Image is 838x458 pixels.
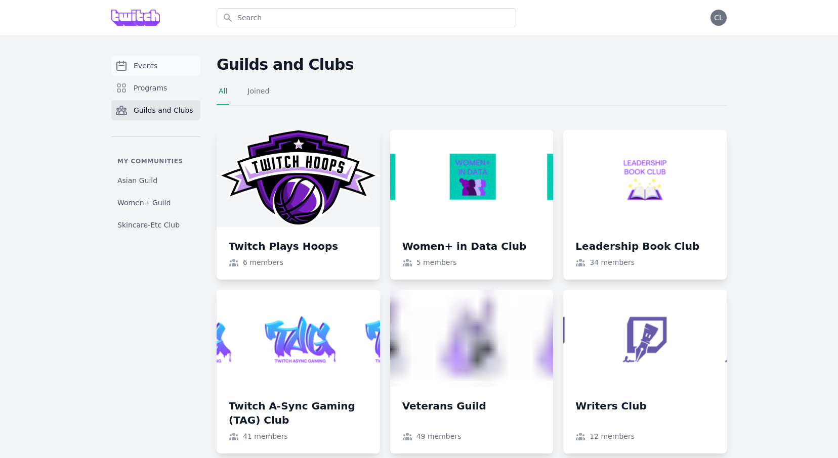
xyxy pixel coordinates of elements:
[111,157,200,165] p: My communities
[134,61,157,71] span: Events
[111,100,200,120] a: Guilds and Clubs
[111,194,200,212] a: Women+ Guild
[710,10,727,26] button: CL
[117,198,171,208] span: Women+ Guild
[217,56,727,74] h2: Guilds and Clubs
[111,56,200,76] a: Events
[111,216,200,234] a: Skincare-Etc Club
[714,14,723,21] span: CL
[134,83,167,93] span: Programs
[117,175,157,186] span: Asian Guild
[111,78,200,98] a: Programs
[117,220,180,230] span: Skincare-Etc Club
[217,8,516,27] input: Search
[111,10,160,26] img: Grove
[217,86,229,105] a: All
[245,86,271,105] a: Joined
[134,105,193,115] span: Guilds and Clubs
[111,56,200,234] nav: Sidebar
[111,171,200,190] a: Asian Guild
